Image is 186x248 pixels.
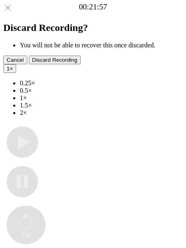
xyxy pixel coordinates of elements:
li: 2× [20,109,183,117]
li: 0.5× [20,87,183,94]
li: You will not be able to recover this once discarded. [20,42,183,49]
li: 0.25× [20,80,183,87]
button: Discard Recording [29,56,81,64]
button: 1× [3,64,16,73]
span: 1 [7,66,10,72]
li: 1× [20,94,183,102]
button: Cancel [3,56,27,64]
a: 00:21:57 [79,2,107,12]
h2: Discard Recording? [3,22,183,33]
li: 1.5× [20,102,183,109]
